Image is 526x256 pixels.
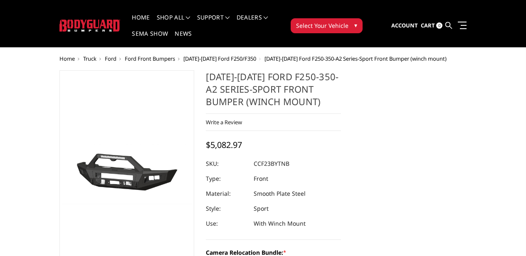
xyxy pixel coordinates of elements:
dt: Type: [206,171,247,186]
a: Ford Front Bumpers [125,55,175,62]
a: Write a Review [206,118,242,126]
span: [DATE]-[DATE] Ford F250-350-A2 Series-Sport Front Bumper (winch mount) [264,55,447,62]
a: Ford [105,55,116,62]
button: Select Your Vehicle [291,18,363,33]
a: News [175,31,192,47]
span: 0 [436,22,442,29]
a: Home [59,55,75,62]
a: SEMA Show [132,31,168,47]
dt: Material: [206,186,247,201]
span: ▾ [354,21,357,30]
a: Dealers [237,15,268,31]
dd: Front [254,171,268,186]
img: BODYGUARD BUMPERS [59,20,121,32]
a: Cart 0 [421,15,442,37]
dd: CCF23BYTNB [254,156,289,171]
a: [DATE]-[DATE] Ford F250/F350 [183,55,256,62]
a: Home [132,15,150,31]
span: Select Your Vehicle [296,21,348,30]
span: $5,082.97 [206,139,242,150]
dd: With Winch Mount [254,216,306,231]
dd: Sport [254,201,269,216]
dt: Style: [206,201,247,216]
a: Support [197,15,230,31]
dt: SKU: [206,156,247,171]
dd: Smooth Plate Steel [254,186,306,201]
a: shop all [157,15,190,31]
a: Truck [83,55,96,62]
dt: Use: [206,216,247,231]
span: Cart [421,22,435,29]
h1: [DATE]-[DATE] Ford F250-350-A2 Series-Sport Front Bumper (winch mount) [206,70,341,114]
a: Account [391,15,418,37]
span: Account [391,22,418,29]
